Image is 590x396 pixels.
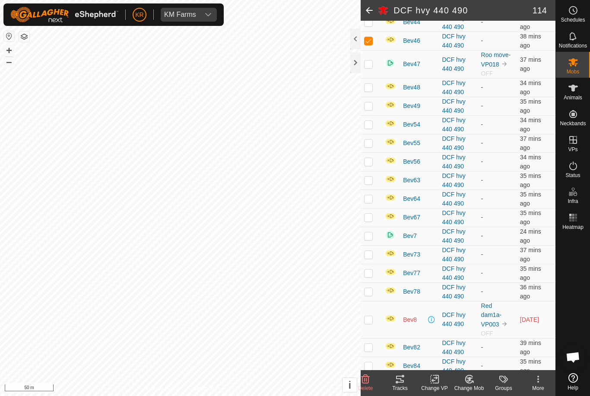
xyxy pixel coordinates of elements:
span: Bev54 [403,120,420,129]
span: 15 Oct 2025 at 11:10 am [520,56,541,72]
img: to [501,60,508,67]
div: DCF hvy 440 490 [442,79,474,97]
div: DCF hvy 440 490 [442,153,474,171]
app-display-virtual-paddock-transition: - [481,232,483,239]
span: 15 Oct 2025 at 11:12 am [520,98,541,114]
div: More [521,384,555,392]
div: DCF hvy 440 490 [442,55,474,73]
span: Bev46 [403,36,420,45]
app-display-virtual-paddock-transition: - [481,251,483,258]
div: DCF hvy 440 490 [442,190,474,208]
div: DCF hvy 440 490 [442,227,474,245]
div: DCF hvy 440 490 [442,97,474,115]
img: returning on [385,230,395,240]
h2: DCF hvy 440 490 [393,5,532,16]
img: In Progress [385,342,396,350]
img: returning on [385,58,395,68]
div: DCF hvy 440 490 [442,310,474,329]
img: In Progress [385,315,396,322]
img: In Progress [385,82,396,90]
span: Bev8 [403,315,417,324]
span: Notifications [559,43,587,48]
span: Bev78 [403,287,420,296]
a: Contact Us [189,385,214,393]
button: Map Layers [19,32,29,42]
img: In Progress [385,101,396,108]
img: In Progress [385,120,396,127]
button: – [4,57,14,67]
span: 15 Oct 2025 at 11:08 am [520,339,541,355]
span: 15 Oct 2025 at 11:09 am [520,33,541,49]
div: DCF hvy 440 490 [442,264,474,282]
img: In Progress [385,194,396,201]
span: 15 Oct 2025 at 11:12 am [520,265,541,281]
span: Bev56 [403,157,420,166]
img: In Progress [385,157,396,164]
span: Help [568,385,578,390]
app-display-virtual-paddock-transition: - [481,344,483,351]
app-display-virtual-paddock-transition: - [481,158,483,165]
span: 15 Oct 2025 at 11:12 am [520,209,541,225]
img: In Progress [385,268,396,276]
span: 15 Oct 2025 at 11:23 am [520,228,541,244]
span: Neckbands [560,121,586,126]
div: DCF hvy 440 490 [442,209,474,227]
button: i [343,378,357,392]
span: Bev63 [403,176,420,185]
span: i [348,379,351,391]
span: KR [135,10,143,19]
img: In Progress [385,36,396,43]
img: In Progress [385,287,396,294]
app-display-virtual-paddock-transition: - [481,214,483,221]
span: Bev44 [403,18,420,27]
a: Roo move-VP018 [481,51,511,68]
span: Bev67 [403,213,420,222]
app-display-virtual-paddock-transition: - [481,177,483,184]
span: Heatmap [562,225,584,230]
div: Change VP [417,384,452,392]
span: Mobs [567,69,579,74]
span: 15 Oct 2025 at 11:13 am [520,154,541,170]
img: In Progress [385,361,396,368]
span: Bev7 [403,231,417,241]
app-display-virtual-paddock-transition: - [481,195,483,202]
img: In Progress [385,138,396,146]
span: Bev55 [403,139,420,148]
span: Bev64 [403,194,420,203]
img: In Progress [385,212,396,220]
img: to [501,320,508,327]
span: KM Farms [161,8,200,22]
div: dropdown trigger [200,8,217,22]
span: Bev77 [403,269,420,278]
span: Bev73 [403,250,420,259]
span: Schedules [561,17,585,22]
app-display-virtual-paddock-transition: - [481,288,483,295]
div: DCF hvy 440 490 [442,134,474,152]
span: 15 Oct 2025 at 11:13 am [520,117,541,133]
div: DCF hvy 440 490 [442,246,474,264]
div: DCF hvy 440 490 [442,171,474,190]
span: Bev82 [403,343,420,352]
span: OFF [481,70,493,77]
div: DCF hvy 440 490 [442,32,474,50]
a: Help [556,370,590,394]
div: KM Farms [164,11,196,18]
app-display-virtual-paddock-transition: - [481,139,483,146]
div: DCF hvy 440 490 [442,357,474,375]
span: Animals [564,95,582,100]
img: In Progress [385,250,396,257]
app-display-virtual-paddock-transition: - [481,121,483,128]
span: 15 Oct 2025 at 11:10 am [520,135,541,151]
app-display-virtual-paddock-transition: - [481,37,483,44]
span: Bev48 [403,83,420,92]
div: DCF hvy 440 490 [442,283,474,301]
div: Tracks [383,384,417,392]
span: Delete [358,385,373,391]
span: VPs [568,147,577,152]
app-display-virtual-paddock-transition: - [481,19,483,25]
app-display-virtual-paddock-transition: - [481,84,483,91]
span: 15 Oct 2025 at 11:11 am [520,284,541,300]
img: In Progress [385,17,396,25]
button: + [4,45,14,56]
div: DCF hvy 440 490 [442,339,474,357]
